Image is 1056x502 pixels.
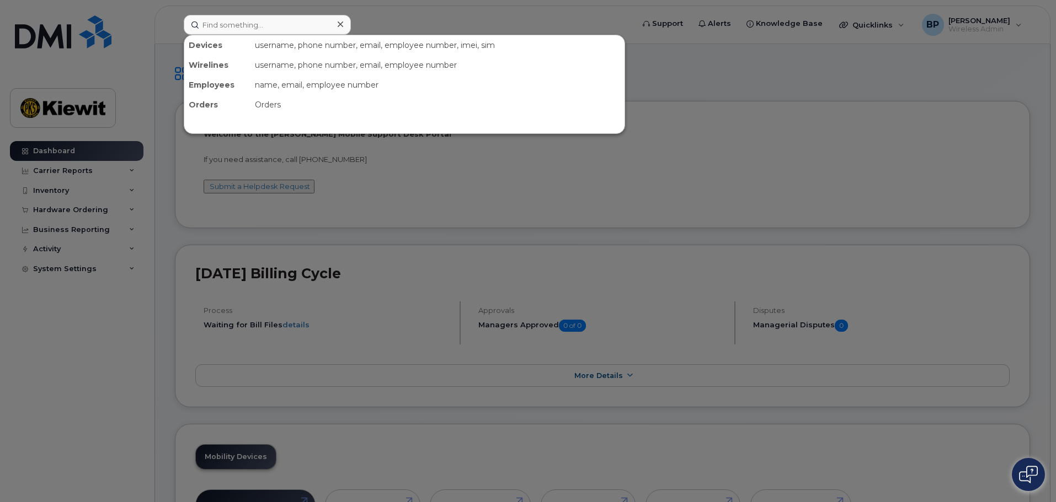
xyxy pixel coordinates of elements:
[184,35,250,55] div: Devices
[250,55,625,75] div: username, phone number, email, employee number
[184,55,250,75] div: Wirelines
[250,75,625,95] div: name, email, employee number
[1019,466,1038,483] img: Open chat
[250,35,625,55] div: username, phone number, email, employee number, imei, sim
[184,95,250,115] div: Orders
[184,75,250,95] div: Employees
[250,95,625,115] div: Orders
